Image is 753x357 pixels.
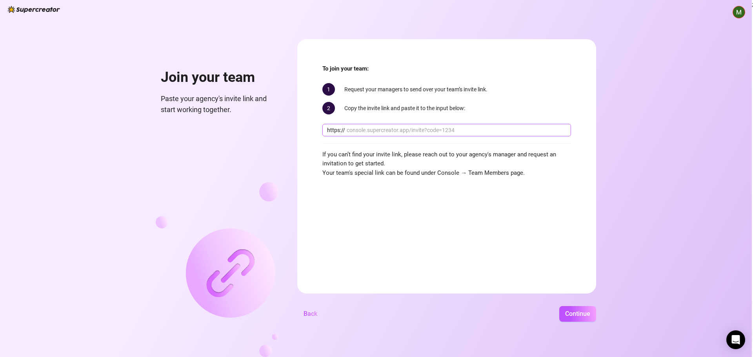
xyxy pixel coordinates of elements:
img: logo [8,6,60,13]
button: Continue [559,306,596,322]
span: Back [304,310,317,317]
img: ACg8ocIRHuDLMkBTEbDJDRnlQxg9nPXkd20Lg8NBzs9XY_Z9KqzB1A=s96-c [733,6,745,18]
span: If you can’t find your invite link, please reach out to your agency's manager and request an invi... [322,150,571,178]
h1: Join your team [161,69,278,86]
div: Request your managers to send over your team’s invite link. [322,83,571,96]
span: 2 [322,102,335,114]
span: 1 [322,83,335,96]
span: Paste your agency's invite link and start working together. [161,93,278,116]
input: console.supercreator.app/invite?code=1234 [347,126,566,134]
span: https:// [327,126,345,134]
strong: To join your team: [322,65,369,72]
button: Back [297,306,324,322]
div: Copy the invite link and paste it to the input below: [322,102,571,114]
div: Open Intercom Messenger [726,330,745,349]
span: Continue [565,310,590,317]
